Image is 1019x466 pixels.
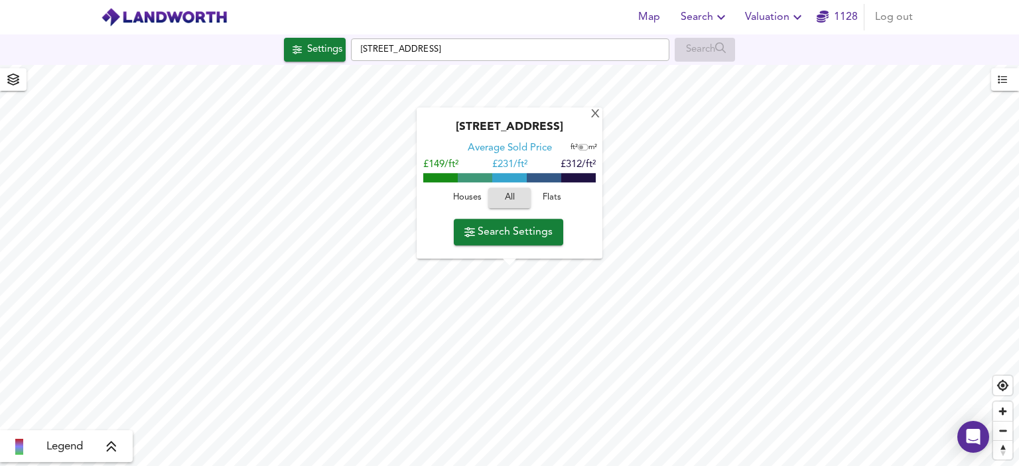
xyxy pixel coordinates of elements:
[534,191,570,206] span: Flats
[351,38,669,61] input: Enter a location...
[423,121,596,143] div: [STREET_ADDRESS]
[46,439,83,455] span: Legend
[446,188,488,209] button: Houses
[817,8,858,27] a: 1128
[740,4,811,30] button: Valuation
[681,8,729,27] span: Search
[284,38,346,62] div: Click to configure Search Settings
[464,223,553,241] span: Search Settings
[870,4,918,30] button: Log out
[675,4,734,30] button: Search
[492,160,527,170] span: £ 231/ft²
[284,38,346,62] button: Settings
[561,160,596,170] span: £312/ft²
[588,145,597,152] span: m²
[993,422,1012,440] span: Zoom out
[531,188,573,209] button: Flats
[449,191,485,206] span: Houses
[571,145,578,152] span: ft²
[307,41,342,58] div: Settings
[628,4,670,30] button: Map
[993,376,1012,395] button: Find my location
[993,440,1012,459] button: Reset bearing to north
[675,38,735,62] div: Enable a Source before running a Search
[957,421,989,453] div: Open Intercom Messenger
[993,402,1012,421] button: Zoom in
[816,4,858,30] button: 1128
[993,421,1012,440] button: Zoom out
[468,143,552,156] div: Average Sold Price
[454,219,563,245] button: Search Settings
[101,7,228,27] img: logo
[423,160,458,170] span: £149/ft²
[875,8,913,27] span: Log out
[495,191,524,206] span: All
[590,109,601,121] div: X
[633,8,665,27] span: Map
[488,188,531,209] button: All
[745,8,805,27] span: Valuation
